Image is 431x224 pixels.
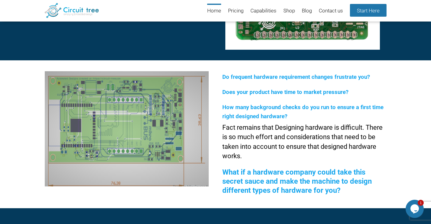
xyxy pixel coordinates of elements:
img: Circuit Tree [45,3,99,18]
span: Do frequent hardware requirement changes frustrate you? [222,74,370,80]
span: How many background checks do you run to ensure a first time right designed hardware? [222,104,384,120]
a: Contact us [319,4,343,18]
a: Blog [302,4,312,18]
a: Capabilities [250,4,276,18]
a: Pricing [228,4,243,18]
span: Does your product have time to market pressure? [222,89,348,95]
a: Shop [283,4,295,18]
span: What if a hardware company could take this secret sauce and make the machine to design different ... [222,168,372,195]
p: Fact remains that Designing hardware is difficult. There is so much effort and considerations tha... [222,123,386,161]
a: Start Here [350,4,387,17]
a: Home [207,4,221,18]
iframe: chat widget [406,200,425,218]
